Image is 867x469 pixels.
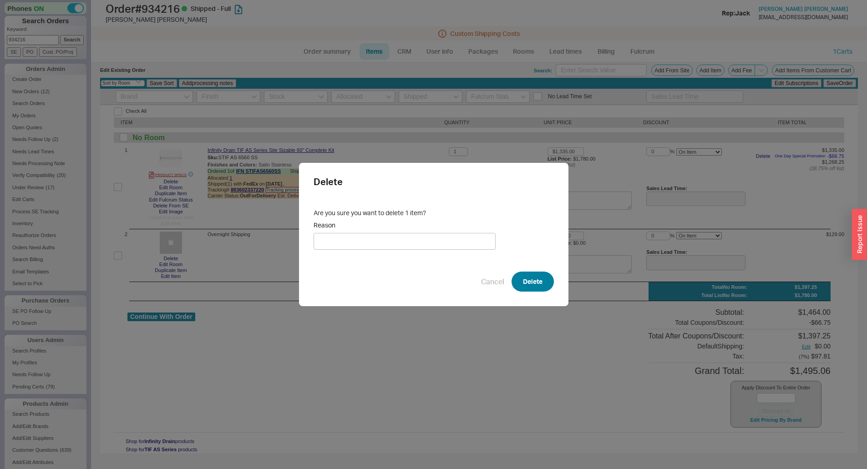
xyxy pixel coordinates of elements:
span: Delete [523,276,543,287]
h2: Delete [314,177,554,187]
button: Delete [512,272,554,292]
div: Are you sure you want to delete 1 item? [314,208,554,250]
input: Reason [314,233,496,250]
span: Reason [314,221,496,229]
button: Cancel [481,277,504,287]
